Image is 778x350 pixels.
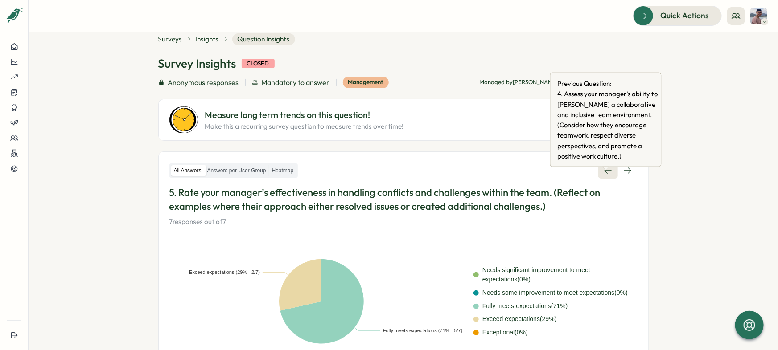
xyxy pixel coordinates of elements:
[171,165,204,176] label: All Answers
[205,165,269,176] label: Answers per User Group
[168,77,239,88] span: Anonymous responses
[660,10,709,21] span: Quick Actions
[513,78,580,85] span: [PERSON_NAME] (Teemo)
[205,122,404,131] p: Make this a recurring survey question to measure trends over time!
[480,78,580,86] p: Managed by
[482,314,557,324] div: Exceed expectations ( 29 %)
[158,34,182,44] a: Surveys
[242,59,275,69] div: closed
[158,56,236,71] h1: Survey Insights
[169,186,638,213] p: 5. Rate your manager’s effectiveness in handling conflicts and challenges within the team. (Refle...
[482,328,528,338] div: Exceptional ( 0 %)
[558,89,665,161] span: 4 . Assess your manager’s ability to [PERSON_NAME] a collaborative and inclusive team environment...
[205,108,404,122] p: Measure long term trends on this question!
[558,78,665,89] span: Previous Question:
[232,33,295,45] span: Question Insights
[189,269,260,275] text: Exceed expectations (29% - 2/7)
[262,77,330,88] span: Mandatory to answer
[750,8,767,24] img: Son Tran (Teemo)
[383,328,463,333] text: Fully meets expectations (71% - 5/7)
[482,265,638,285] div: Needs significant improvement to meet expectations ( 0 %)
[482,288,628,298] div: Needs some improvement to meet expectations ( 0 %)
[343,77,389,88] div: Management
[269,165,296,176] label: Heatmap
[169,217,638,227] p: 7 responses out of 7
[482,301,568,311] div: Fully meets expectations ( 71 %)
[196,34,219,44] a: Insights
[633,6,722,25] button: Quick Actions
